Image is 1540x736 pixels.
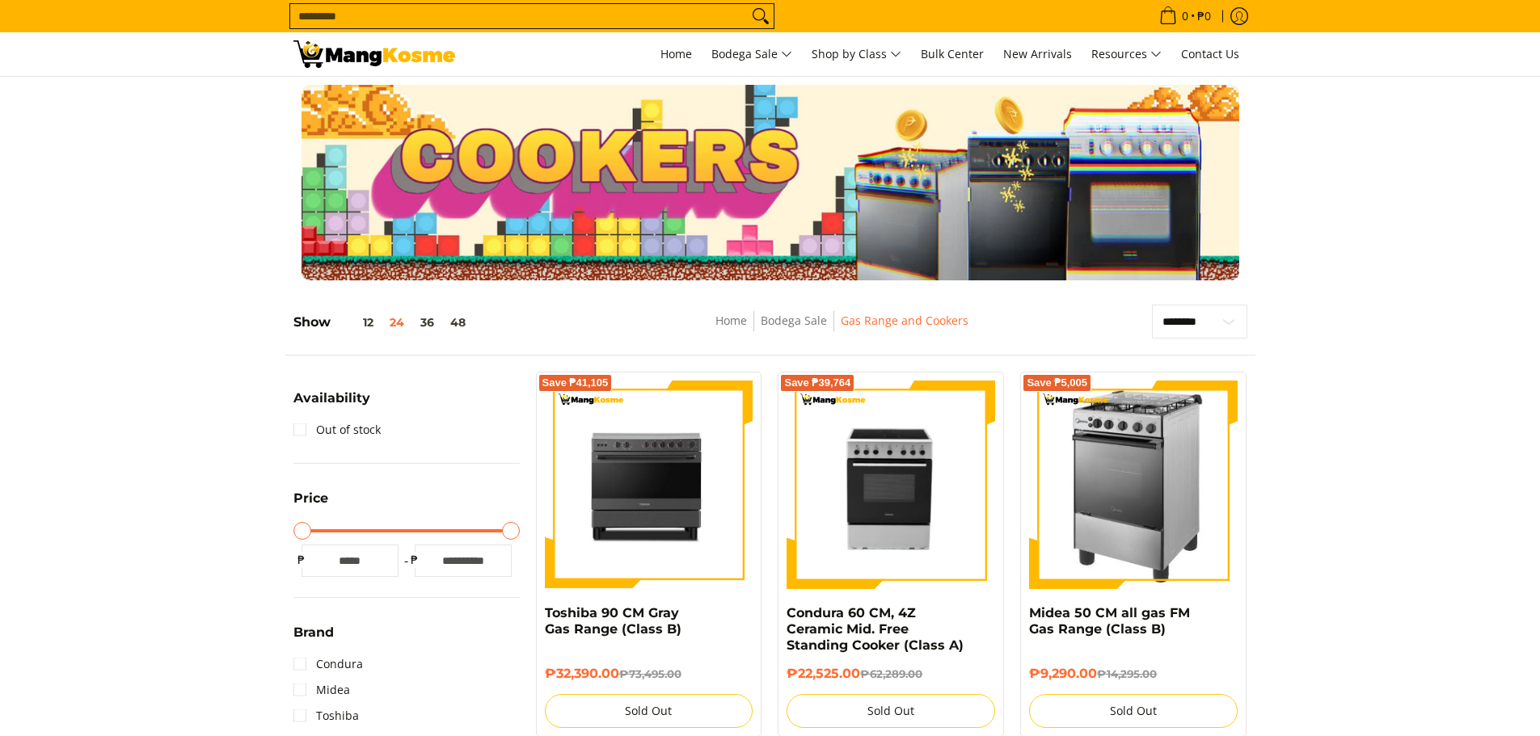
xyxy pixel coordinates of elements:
img: toshiba-90-cm-5-burner-gas-range-gray-full-view-mang-kosme [545,381,753,587]
button: 48 [442,316,474,329]
a: Out of stock [293,417,381,443]
button: Sold Out [787,694,995,728]
a: Midea [293,677,350,703]
nav: Main Menu [471,32,1247,76]
a: Home [715,313,747,328]
span: Bulk Center [921,46,984,61]
span: ₱ [407,552,423,568]
h6: ₱32,390.00 [545,666,753,682]
a: Bodega Sale [761,313,827,328]
a: Condura [293,651,363,677]
span: Bodega Sale [711,44,792,65]
a: Home [652,32,700,76]
a: New Arrivals [995,32,1080,76]
a: Bulk Center [913,32,992,76]
summary: Open [293,492,328,517]
h6: ₱9,290.00 [1029,666,1238,682]
span: Contact Us [1181,46,1239,61]
span: Shop by Class [812,44,901,65]
a: Toshiba 90 CM Gray Gas Range (Class B) [545,605,681,637]
button: 36 [412,316,442,329]
span: Brand [293,626,334,639]
a: Gas Range and Cookers [841,313,968,328]
a: Bodega Sale [703,32,800,76]
a: Condura 60 CM, 4Z Ceramic Mid. Free Standing Cooker (Class A) [787,605,964,653]
button: Search [748,4,774,28]
img: Gas Cookers &amp; Rangehood l Mang Kosme: Home Appliances Warehouse Sale [293,40,455,68]
span: New Arrivals [1003,46,1072,61]
span: Save ₱5,005 [1027,378,1087,388]
a: Midea 50 CM all gas FM Gas Range (Class B) [1029,605,1190,637]
del: ₱73,495.00 [619,667,681,680]
span: Save ₱39,764 [784,378,850,388]
del: ₱62,289.00 [860,667,922,680]
summary: Open [293,626,334,651]
span: ₱ [293,552,310,568]
button: Sold Out [1029,694,1238,728]
summary: Open [293,392,370,417]
button: 24 [382,316,412,329]
span: Availability [293,392,370,405]
del: ₱14,295.00 [1097,667,1157,680]
span: Home [660,46,692,61]
a: Shop by Class [804,32,909,76]
button: 12 [331,316,382,329]
h6: ₱22,525.00 [787,666,995,682]
img: midea-50cm-4-burner-gas-range-silver-left-side-view-mang-kosme [1053,381,1214,589]
span: Resources [1091,44,1162,65]
span: 0 [1179,11,1191,22]
a: Toshiba [293,703,359,729]
span: • [1154,7,1216,25]
span: Save ₱41,105 [542,378,609,388]
span: Price [293,492,328,505]
button: Sold Out [545,694,753,728]
a: Contact Us [1173,32,1247,76]
nav: Breadcrumbs [600,311,1085,347]
span: ₱0 [1195,11,1213,22]
img: Condura 60 CM, 4Z Ceramic Mid. Free Standing Cooker (Class A) [787,381,995,589]
a: Resources [1083,32,1170,76]
h5: Show [293,314,474,330]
